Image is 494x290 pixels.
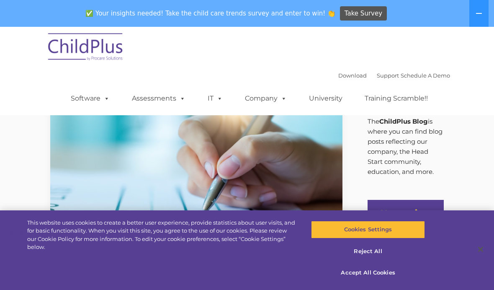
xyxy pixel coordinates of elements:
[379,117,428,125] strong: ChildPlus Blog
[311,221,425,238] button: Cookies Settings
[377,72,399,79] a: Support
[340,6,387,21] a: Take Survey
[401,72,450,79] a: Schedule A Demo
[123,90,194,107] a: Assessments
[50,85,342,250] img: Efficiency Boost: ChildPlus Online's Enhanced Family Pre-Application Process - Streamlining Appli...
[338,72,367,79] a: Download
[338,72,450,79] font: |
[311,243,425,260] button: Reject All
[471,240,490,259] button: Close
[44,27,128,69] img: ChildPlus by Procare Solutions
[27,219,296,251] div: This website uses cookies to create a better user experience, provide statistics about user visit...
[368,117,444,177] p: The is where you can find blog posts reflecting our company, the Head Start community, education,...
[356,90,436,107] a: Training Scramble!!
[199,90,231,107] a: IT
[82,5,339,22] span: ✅ Your insights needed! Take the child care trends survey and enter to win! 👏
[237,90,295,107] a: Company
[311,264,425,282] button: Accept All Cookies
[62,90,118,107] a: Software
[301,90,351,107] a: University
[345,6,382,21] span: Take Survey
